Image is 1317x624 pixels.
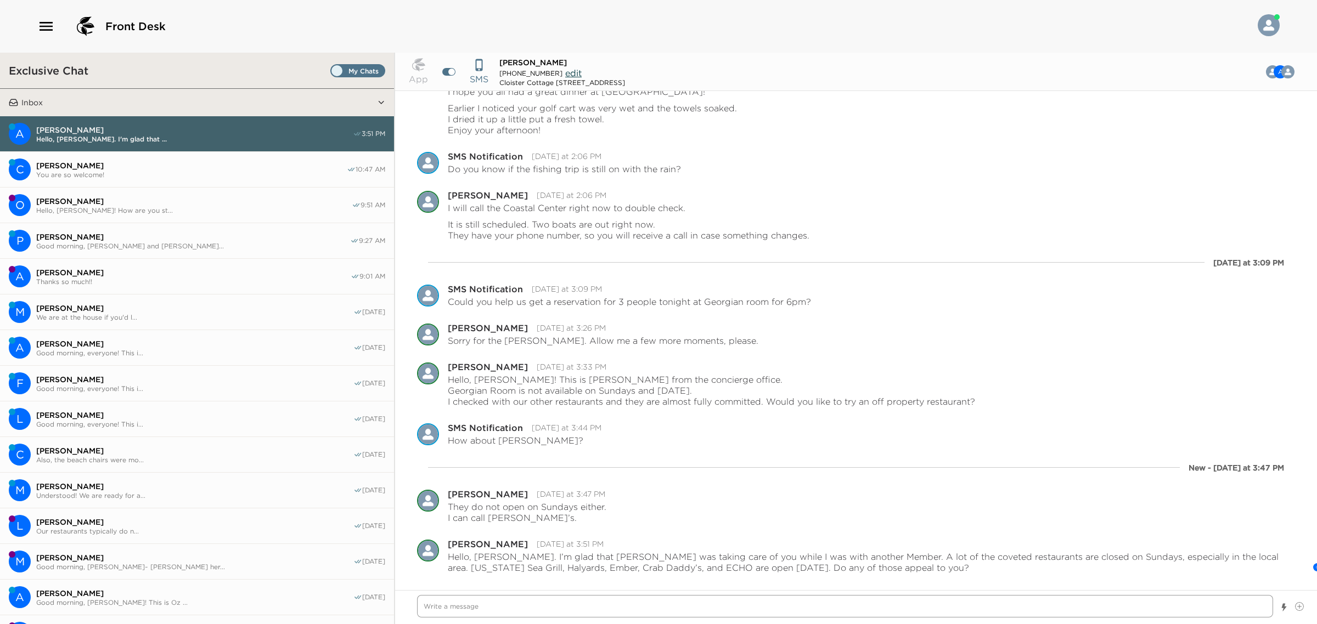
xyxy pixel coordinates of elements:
div: [PERSON_NAME] [448,490,528,498]
img: A [417,324,439,345]
div: [PERSON_NAME] [448,540,528,548]
div: [PERSON_NAME] [448,362,528,371]
div: Osvaldo Pico [9,194,31,216]
div: Andrena Martin [1281,65,1295,78]
h3: Exclusive Chat [9,64,88,77]
span: Hello, [PERSON_NAME]! How are you st... [36,206,352,214]
time: 2025-08-30T18:06:46.179Z [537,190,606,200]
span: [DATE] [362,343,385,352]
p: Could you help us get a reservation for 3 people tonight at Georgian room for 6pm? [448,296,811,307]
div: Andrew Johnson [9,337,31,359]
time: 2025-08-31T19:44:07.930Z [532,423,601,433]
span: Our restaurants typically do n... [36,527,353,535]
span: [PERSON_NAME] [36,588,353,598]
span: [PERSON_NAME] [36,196,352,206]
img: O [417,362,439,384]
span: 10:47 AM [356,165,385,174]
span: [PERSON_NAME] [499,58,567,67]
span: You are so welcome! [36,171,347,179]
p: Sorry for the [PERSON_NAME]. Allow me a few more moments, please. [448,335,758,346]
span: Understood! We are ready for a... [36,491,353,500]
div: Mitch Webb [9,551,31,572]
div: Andrena Martin [9,586,31,608]
p: Hello, [PERSON_NAME]. I’m glad that [PERSON_NAME] was taking care of you while I was with another... [448,551,1295,573]
div: A [9,337,31,359]
div: M [9,551,31,572]
span: 3:51 PM [362,129,385,138]
div: SMS Notification [417,285,439,307]
span: edit [565,67,582,78]
div: SMS Notification [448,152,523,161]
span: [PERSON_NAME] [36,553,353,563]
div: F [9,372,31,394]
span: [DATE] [362,450,385,459]
div: A [9,586,31,608]
p: I will call the Coastal Center right now to double check. [448,202,685,213]
span: 9:01 AM [359,272,385,281]
span: Good morning, everyone! This i... [36,349,353,357]
div: M [9,301,31,323]
button: AAO [1251,61,1303,83]
span: [DATE] [362,593,385,602]
div: Ashley Herschend [9,265,31,287]
span: [PERSON_NAME] [36,161,347,171]
span: [DATE] [362,557,385,566]
span: Thanks so much!! [36,277,351,286]
div: L [9,408,31,430]
div: Cloister Cottage [STREET_ADDRESS] [499,78,625,87]
div: SMS Notification [417,152,439,174]
div: O [9,194,31,216]
span: [DATE] [362,521,385,530]
div: [DATE] at 3:09 PM [1213,257,1284,268]
span: Front Desk [105,19,166,34]
div: Osvaldo Pico [417,490,439,512]
img: O [417,490,439,512]
div: Andrew Crowley [9,123,31,145]
p: App [409,72,428,86]
div: Mark Marra [9,479,31,501]
img: S [417,152,439,174]
div: SMS Notification [448,423,523,432]
div: New - [DATE] at 3:47 PM [1189,462,1284,473]
img: A [1281,65,1295,78]
span: We are at the house if you'd l... [36,313,353,321]
span: [DATE] [362,379,385,388]
time: 2025-08-30T18:06:11.506Z [532,151,601,161]
span: [PERSON_NAME] [36,232,350,242]
div: [PERSON_NAME] [448,191,528,200]
span: [PERSON_NAME] [36,125,353,135]
div: Leah Hanson [9,515,31,537]
span: [PERSON_NAME] [36,268,351,277]
time: 2025-08-31T19:51:45.882Z [537,539,604,549]
span: Good morning, [PERSON_NAME] and [PERSON_NAME]... [36,242,350,250]
time: 2025-08-31T19:47:01.028Z [537,489,605,499]
span: Good morning, everyone! This i... [36,420,353,428]
label: Set all destinations [330,64,385,77]
div: Osvaldo Pico [417,191,439,213]
div: Lance Johnson [9,408,31,430]
span: [DATE] [362,308,385,316]
p: It is still scheduled. Two boats are out right now. They have your phone number, so you will rece... [448,219,809,241]
img: S [417,285,439,307]
div: C [9,158,31,180]
span: [PERSON_NAME] [36,303,353,313]
time: 2025-08-31T19:09:14.405Z [532,284,602,294]
img: S [417,423,439,445]
button: Show templates [1280,598,1288,617]
span: Good morning, [PERSON_NAME]~ [PERSON_NAME] her... [36,563,353,571]
div: Madison Dagen [9,301,31,323]
p: Earlier I noticed your golf cart was very wet and the towels soaked. I dried it up a little put a... [448,103,737,135]
div: Andrena Martin [417,540,439,561]
p: Inbox [21,98,43,107]
div: A [9,123,31,145]
div: Catherone Johnson [9,158,31,180]
span: 9:27 AM [359,236,385,245]
div: M [9,479,31,501]
textarea: Write a message [417,595,1273,618]
div: [PERSON_NAME] [448,324,528,332]
div: A [9,265,31,287]
div: C [9,444,31,466]
div: Carrie Johnson [9,444,31,466]
div: SMS Notification [417,423,439,445]
div: P [9,230,31,252]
